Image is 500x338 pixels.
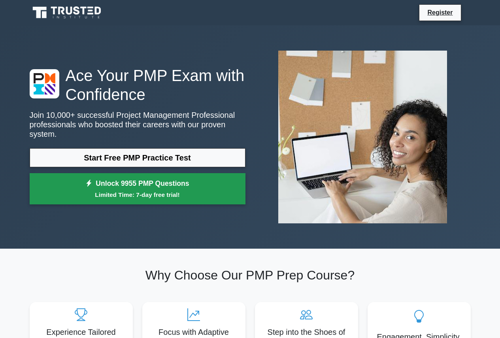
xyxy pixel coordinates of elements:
a: Start Free PMP Practice Test [30,148,245,167]
a: Register [423,8,457,17]
p: Join 10,000+ successful Project Management Professional professionals who boosted their careers w... [30,110,245,139]
small: Limited Time: 7-day free trial! [40,190,236,199]
a: Unlock 9955 PMP QuestionsLimited Time: 7-day free trial! [30,173,245,205]
h2: Why Choose Our PMP Prep Course? [30,268,471,283]
h1: Ace Your PMP Exam with Confidence [30,66,245,104]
